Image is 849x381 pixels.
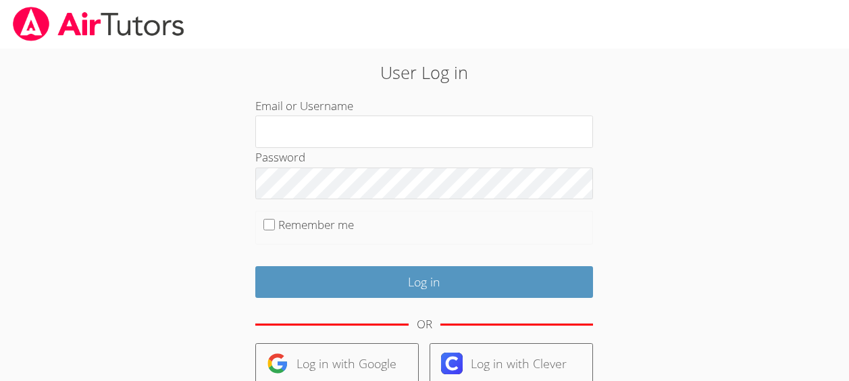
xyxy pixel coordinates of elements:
img: google-logo-50288ca7cdecda66e5e0955fdab243c47b7ad437acaf1139b6f446037453330a.svg [267,353,288,374]
label: Email or Username [255,98,353,113]
label: Password [255,149,305,165]
label: Remember me [278,217,354,232]
img: clever-logo-6eab21bc6e7a338710f1a6ff85c0baf02591cd810cc4098c63d3a4b26e2feb20.svg [441,353,463,374]
input: Log in [255,266,593,298]
img: airtutors_banner-c4298cdbf04f3fff15de1276eac7730deb9818008684d7c2e4769d2f7ddbe033.png [11,7,186,41]
div: OR [417,315,432,334]
h2: User Log in [195,59,654,85]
